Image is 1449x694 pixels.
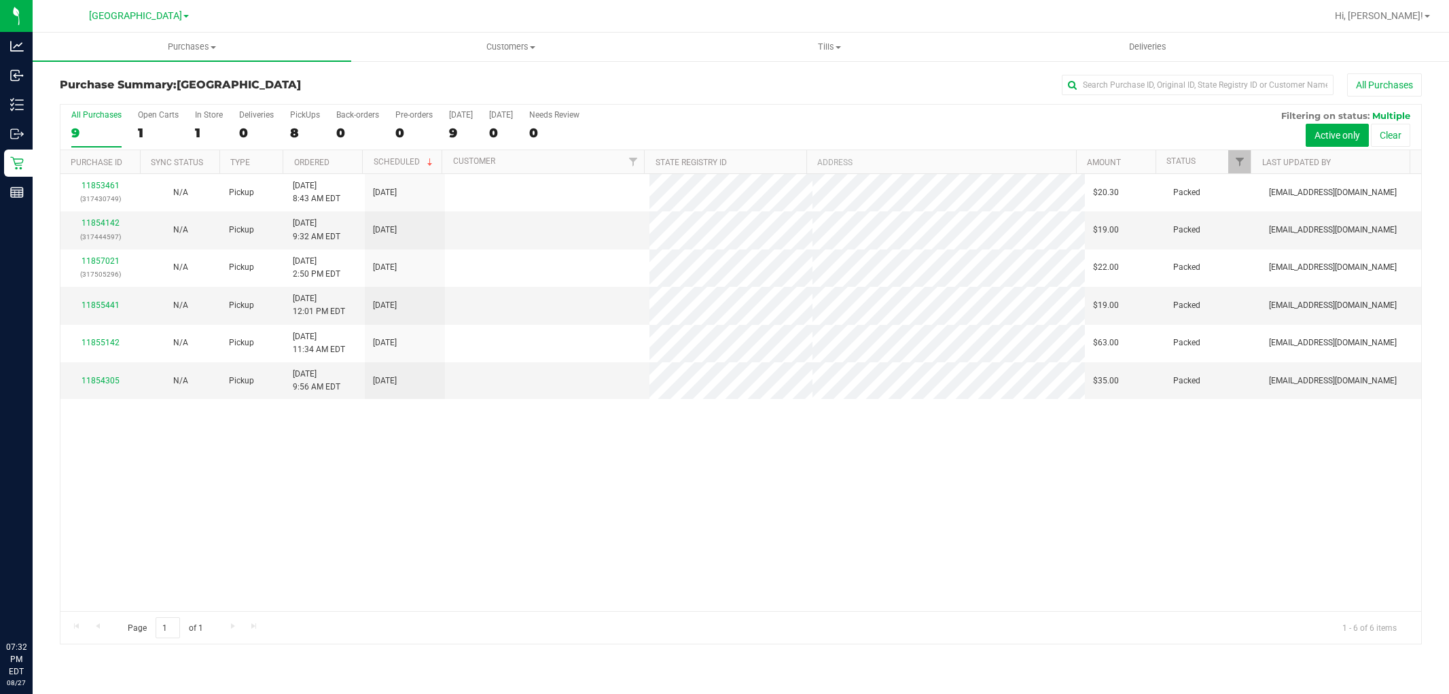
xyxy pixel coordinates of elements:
span: Pickup [229,336,254,349]
a: Purchases [33,33,351,61]
span: [GEOGRAPHIC_DATA] [89,10,182,22]
span: Not Applicable [173,188,188,197]
button: N/A [173,299,188,312]
span: [DATE] 12:01 PM EDT [293,292,345,318]
div: [DATE] [449,110,473,120]
button: N/A [173,224,188,237]
span: [GEOGRAPHIC_DATA] [177,78,301,91]
span: 1 - 6 of 6 items [1331,617,1408,638]
div: 9 [449,125,473,141]
button: N/A [173,336,188,349]
inline-svg: Inventory [10,98,24,111]
inline-svg: Reports [10,186,24,199]
div: PickUps [290,110,320,120]
span: [DATE] [373,299,397,312]
span: Pickup [229,375,254,387]
div: 0 [489,125,513,141]
span: Not Applicable [173,376,188,385]
button: Active only [1306,124,1369,147]
inline-svg: Retail [10,156,24,170]
div: Deliveries [239,110,274,120]
input: 1 [156,617,180,638]
span: [EMAIL_ADDRESS][DOMAIN_NAME] [1269,186,1397,199]
span: Hi, [PERSON_NAME]! [1335,10,1423,21]
div: 0 [239,125,274,141]
span: Deliveries [1111,41,1185,53]
button: N/A [173,186,188,199]
a: Deliveries [988,33,1307,61]
span: Packed [1173,375,1200,387]
a: Last Updated By [1262,158,1331,167]
span: Purchases [33,41,351,53]
span: [EMAIL_ADDRESS][DOMAIN_NAME] [1269,375,1397,387]
span: [DATE] [373,336,397,349]
div: In Store [195,110,223,120]
span: Not Applicable [173,300,188,310]
div: 0 [336,125,379,141]
span: Filtering on status: [1281,110,1370,121]
span: [EMAIL_ADDRESS][DOMAIN_NAME] [1269,336,1397,349]
span: Not Applicable [173,225,188,235]
a: Sync Status [151,158,203,167]
span: [DATE] 9:56 AM EDT [293,368,340,394]
button: N/A [173,261,188,274]
span: Packed [1173,224,1200,237]
div: 1 [138,125,179,141]
a: 11855142 [82,338,120,347]
inline-svg: Outbound [10,127,24,141]
a: 11853461 [82,181,120,190]
div: 0 [395,125,433,141]
a: 11854305 [82,376,120,385]
span: $22.00 [1093,261,1119,274]
span: [EMAIL_ADDRESS][DOMAIN_NAME] [1269,299,1397,312]
span: $20.30 [1093,186,1119,199]
span: $63.00 [1093,336,1119,349]
span: Pickup [229,224,254,237]
p: (317444597) [69,230,132,243]
span: [DATE] [373,224,397,237]
div: 0 [529,125,579,141]
span: $35.00 [1093,375,1119,387]
span: Packed [1173,299,1200,312]
span: Packed [1173,186,1200,199]
span: [EMAIL_ADDRESS][DOMAIN_NAME] [1269,261,1397,274]
span: [DATE] [373,375,397,387]
p: (317505296) [69,268,132,281]
p: 08/27 [6,678,26,688]
a: State Registry ID [656,158,727,167]
button: All Purchases [1347,73,1422,97]
inline-svg: Inbound [10,69,24,82]
a: Amount [1087,158,1121,167]
button: Clear [1371,124,1410,147]
div: Open Carts [138,110,179,120]
inline-svg: Analytics [10,39,24,53]
span: Pickup [229,261,254,274]
a: Type [230,158,250,167]
div: Pre-orders [395,110,433,120]
p: (317430749) [69,192,132,205]
div: 1 [195,125,223,141]
span: [DATE] 9:32 AM EDT [293,217,340,243]
span: Customers [352,41,669,53]
input: Search Purchase ID, Original ID, State Registry ID or Customer Name... [1062,75,1334,95]
a: 11857021 [82,256,120,266]
span: Page of 1 [116,617,214,638]
a: Purchase ID [71,158,122,167]
a: Filter [1228,150,1251,173]
span: Pickup [229,299,254,312]
div: Back-orders [336,110,379,120]
div: [DATE] [489,110,513,120]
span: $19.00 [1093,299,1119,312]
span: $19.00 [1093,224,1119,237]
a: Ordered [294,158,329,167]
span: [EMAIL_ADDRESS][DOMAIN_NAME] [1269,224,1397,237]
button: N/A [173,375,188,387]
th: Address [806,150,1076,174]
div: 8 [290,125,320,141]
p: 07:32 PM EDT [6,641,26,678]
span: Pickup [229,186,254,199]
a: Status [1166,156,1196,166]
a: 11854142 [82,218,120,228]
span: Not Applicable [173,262,188,272]
div: All Purchases [71,110,122,120]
